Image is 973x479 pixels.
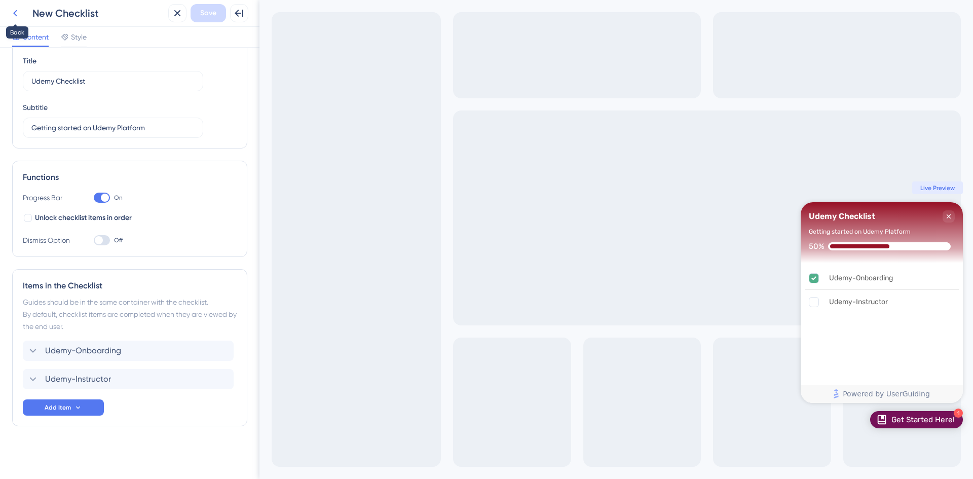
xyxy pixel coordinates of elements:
[71,31,87,43] span: Style
[45,373,111,385] span: Udemy-Instructor
[549,242,695,251] div: Checklist progress: 50%
[23,101,48,114] div: Subtitle
[694,409,703,418] div: 1
[23,296,237,333] div: Guides should be in the same container with the checklist. By default, checklist items are comple...
[549,227,651,237] div: Getting started on Udemy Platform
[114,194,123,202] span: On
[114,236,123,244] span: Off
[45,345,121,357] span: Udemy-Onboarding
[611,411,703,428] div: Open Get Started Here! checklist, remaining modules: 1
[31,76,195,87] input: Header 1
[545,291,699,313] div: Udemy-Instructor is incomplete.
[200,7,216,19] span: Save
[32,6,164,20] div: New Checklist
[23,399,104,416] button: Add Item
[191,4,226,22] button: Save
[23,192,73,204] div: Progress Bar
[570,296,628,308] div: Udemy-Instructor
[541,263,703,384] div: Checklist items
[23,234,73,246] div: Dismiss Option
[683,210,695,223] div: Close Checklist
[541,202,703,403] div: Checklist Container
[45,403,71,412] span: Add Item
[549,242,565,251] div: 50%
[570,272,633,284] div: Udemy-Onboarding
[22,31,49,43] span: Content
[545,267,699,290] div: Udemy-Onboarding is complete.
[541,385,703,403] div: Footer
[35,212,132,224] span: Unlock checklist items in order
[23,55,36,67] div: Title
[31,122,195,133] input: Header 2
[661,184,695,192] span: Live Preview
[549,210,616,223] div: Udemy Checklist
[23,171,237,183] div: Functions
[583,388,670,400] span: Powered by UserGuiding
[632,415,695,425] div: Get Started Here!
[23,280,237,292] div: Items in the Checklist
